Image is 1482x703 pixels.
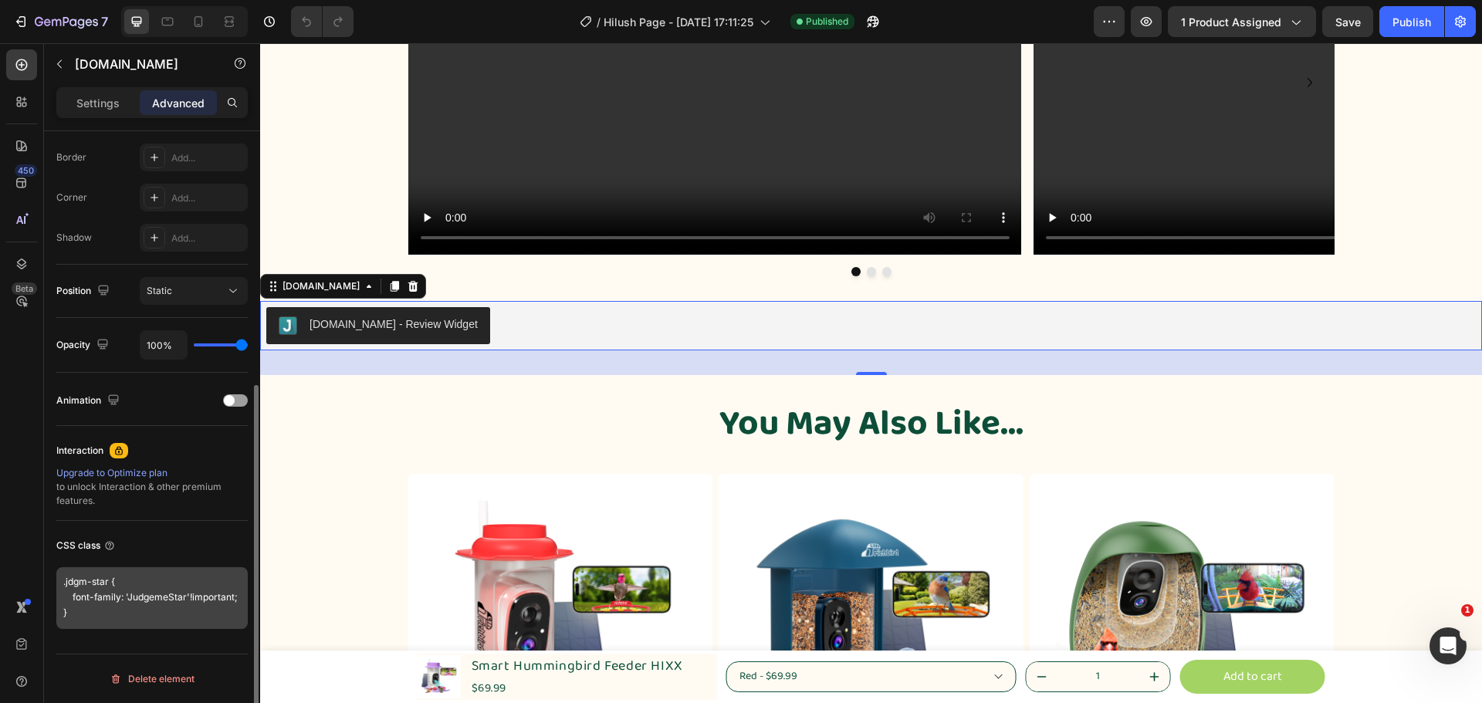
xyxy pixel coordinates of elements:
button: 1 product assigned [1168,6,1316,37]
p: Settings [76,95,120,111]
div: Add... [171,191,244,205]
button: decrement [766,619,797,648]
div: [DOMAIN_NAME] [19,236,103,250]
button: Carousel Next Arrow [1037,27,1062,52]
span: 1 [1461,604,1474,617]
input: quantity [797,619,879,648]
button: Delete element [56,667,248,691]
div: to unlock Interaction & other premium features. [56,466,248,508]
div: Upgrade to Optimize plan [56,466,248,480]
div: Delete element [110,670,195,688]
button: 7 [6,6,115,37]
button: Publish [1379,6,1444,37]
span: Static [147,285,172,296]
div: Animation [56,390,123,411]
p: Judge.me [75,55,206,73]
img: Judgeme.png [19,273,37,292]
iframe: Design area [260,43,1482,703]
iframe: Intercom live chat [1430,627,1467,664]
button: Dot [591,224,601,233]
div: 450 [15,164,37,177]
div: Beta [12,282,37,295]
div: Add to cart [963,623,1022,645]
span: 1 product assigned [1181,14,1281,30]
div: Opacity [56,335,112,356]
span: / [597,14,601,30]
div: Add... [171,232,244,245]
span: Hilush Page - [DATE] 17:11:25 [604,14,753,30]
button: Dot [607,224,616,233]
p: 7 [101,12,108,31]
p: Advanced [152,95,205,111]
div: Publish [1392,14,1431,30]
div: Interaction [56,444,103,458]
span: Save [1335,15,1361,29]
button: Save [1322,6,1373,37]
div: Corner [56,191,87,204]
input: Auto [140,331,187,359]
div: Undo/Redo [291,6,354,37]
button: Add to cart [920,617,1065,651]
button: Dot [622,224,631,233]
span: Published [806,15,848,29]
div: CSS class [56,539,116,553]
button: Static [140,277,248,305]
div: Shadow [56,231,92,245]
div: Add... [171,151,244,165]
button: increment [879,619,910,648]
div: [DOMAIN_NAME] - Review Widget [49,273,218,289]
div: Border [56,150,86,164]
button: Judge.me - Review Widget [6,264,230,301]
div: Position [56,281,113,302]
